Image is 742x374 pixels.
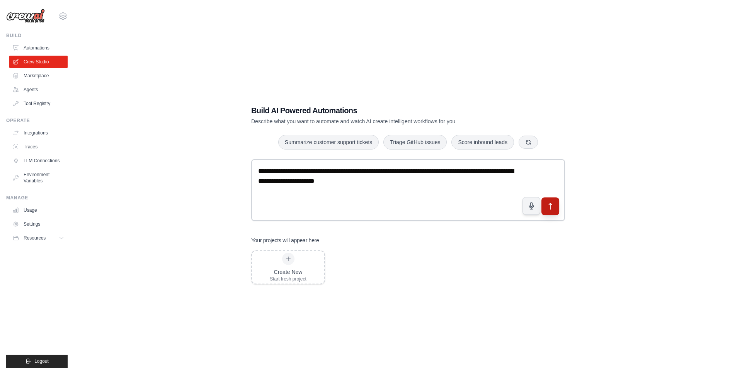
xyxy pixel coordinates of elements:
img: Logo [6,9,45,24]
p: Describe what you want to automate and watch AI create intelligent workflows for you [251,117,511,125]
button: Resources [9,232,68,244]
div: Create New [270,268,306,276]
a: Marketplace [9,70,68,82]
div: Manage [6,195,68,201]
a: Tool Registry [9,97,68,110]
button: Triage GitHub issues [383,135,447,150]
button: Summarize customer support tickets [278,135,379,150]
button: Score inbound leads [451,135,514,150]
div: Start fresh project [270,276,306,282]
a: Crew Studio [9,56,68,68]
div: Chat-Widget [703,337,742,374]
a: Settings [9,218,68,230]
div: Build [6,32,68,39]
button: Click to speak your automation idea [522,197,540,215]
span: Resources [24,235,46,241]
h1: Build AI Powered Automations [251,105,511,116]
iframe: Chat Widget [703,337,742,374]
a: Automations [9,42,68,54]
button: Logout [6,355,68,368]
a: Usage [9,204,68,216]
a: LLM Connections [9,155,68,167]
span: Logout [34,358,49,364]
a: Traces [9,141,68,153]
a: Environment Variables [9,168,68,187]
a: Integrations [9,127,68,139]
h3: Your projects will appear here [251,236,319,244]
div: Operate [6,117,68,124]
a: Agents [9,83,68,96]
button: Get new suggestions [519,136,538,149]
